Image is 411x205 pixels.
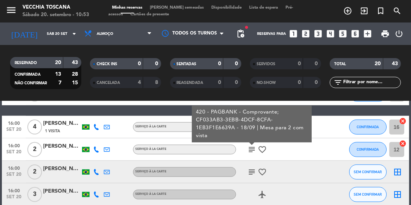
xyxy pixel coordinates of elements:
[349,165,387,180] button: SEM CONFIRMAR
[6,4,17,16] i: menu
[6,4,17,18] button: menu
[138,61,141,66] strong: 0
[257,32,286,36] span: Reservas para
[55,60,61,65] strong: 20
[393,190,402,199] i: border_all
[315,61,319,66] strong: 0
[155,80,160,85] strong: 8
[4,195,23,203] span: set 20
[4,163,23,172] span: 16:00
[97,32,113,36] span: Almoço
[4,150,23,158] span: set 20
[298,80,301,85] strong: 0
[315,80,319,85] strong: 0
[146,6,208,10] span: [PERSON_NAME] semeadas
[196,108,308,140] div: 420 - PAGBANK - Comprovante; CF033AB3-3EBB-4DCF-8CFA-1EB3F1E6639A - 18/09 | Mesa para 2 com vista
[399,140,407,147] i: cancel
[43,119,81,128] div: [PERSON_NAME]
[4,172,23,181] span: set 20
[338,29,348,39] i: looks_5
[108,6,146,10] span: Minhas reservas
[258,168,267,177] i: favorite_border
[244,25,249,30] span: fiber_manual_record
[349,120,387,135] button: CONFIRMADA
[218,80,221,85] strong: 0
[27,187,42,202] span: 3
[72,72,79,77] strong: 28
[245,6,282,10] span: Lista de espera
[257,62,275,66] span: SERVIDOS
[357,125,379,129] span: CONFIRMADA
[354,192,382,196] span: SEM CONFIRMAR
[301,29,311,39] i: looks_two
[135,193,166,196] span: Serviço à la carte
[4,127,23,136] span: set 20
[236,29,245,38] span: pending_actions
[97,81,120,85] span: CANCELADA
[247,145,256,154] i: subject
[22,4,89,11] div: Vecchia Toscana
[27,165,42,180] span: 2
[399,117,407,125] i: cancel
[177,62,197,66] span: SENTADAS
[22,11,89,19] div: Sábado 20. setembro - 10:53
[354,170,382,174] span: SEM CONFIRMAR
[27,142,42,157] span: 2
[360,6,369,15] i: exit_to_app
[45,128,60,134] span: 1 Visita
[258,145,267,154] i: favorite_border
[381,29,390,38] span: print
[349,142,387,157] button: CONFIRMADA
[27,120,42,135] span: 4
[58,80,61,85] strong: 7
[235,80,239,85] strong: 0
[4,186,23,195] span: 16:00
[375,61,381,66] strong: 20
[218,61,221,66] strong: 0
[55,72,61,77] strong: 13
[334,62,346,66] span: TOTAL
[393,168,402,177] i: border_all
[257,81,276,85] span: NO-SHOW
[392,61,399,66] strong: 43
[349,187,387,202] button: SEM CONFIRMAR
[43,187,81,196] div: [PERSON_NAME]
[393,22,405,45] div: LOG OUT
[155,61,160,66] strong: 0
[357,147,379,151] span: CONFIRMADA
[247,168,256,177] i: subject
[43,142,81,151] div: [PERSON_NAME]
[127,12,173,16] span: Cartões de presente
[70,29,79,38] i: arrow_drop_down
[15,81,47,85] span: NÃO CONFIRMAR
[235,61,239,66] strong: 0
[97,62,117,66] span: CHECK INS
[15,73,40,76] span: CONFIRMADA
[72,60,79,65] strong: 43
[342,78,401,87] input: Filtrar por nome...
[376,6,385,15] i: turned_in_not
[363,29,372,39] i: add_box
[395,29,404,38] i: power_settings_new
[343,6,352,15] i: add_circle_outline
[326,29,335,39] i: looks_4
[177,81,203,85] span: REAGENDADA
[288,29,298,39] i: looks_one
[135,170,166,173] span: Serviço à la carte
[258,190,267,199] i: airplanemode_active
[393,6,402,15] i: search
[313,29,323,39] i: looks_3
[135,125,166,128] span: Serviço à la carte
[6,26,43,42] i: [DATE]
[4,141,23,150] span: 16:00
[72,80,79,85] strong: 15
[333,78,342,87] i: filter_list
[298,61,301,66] strong: 0
[15,61,37,65] span: RESERVADO
[135,148,166,151] span: Serviço à la carte
[138,80,141,85] strong: 4
[43,165,81,173] div: [PERSON_NAME]
[4,118,23,127] span: 16:00
[350,29,360,39] i: looks_6
[208,6,245,10] span: Disponibilidade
